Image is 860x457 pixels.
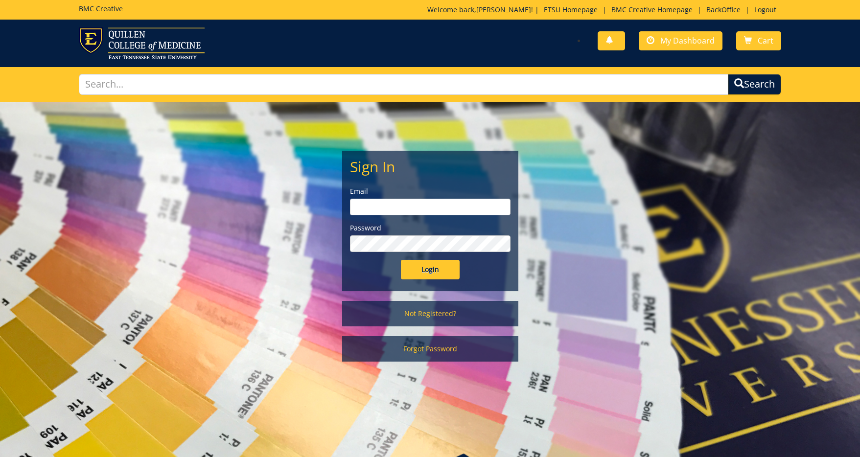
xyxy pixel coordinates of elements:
h5: BMC Creative [79,5,123,12]
input: Search... [79,74,728,95]
span: My Dashboard [660,35,715,46]
a: Not Registered? [342,301,518,326]
a: [PERSON_NAME] [476,5,531,14]
img: ETSU logo [79,27,205,59]
h2: Sign In [350,159,511,175]
label: Email [350,186,511,196]
button: Search [728,74,781,95]
a: BackOffice [701,5,745,14]
label: Password [350,223,511,233]
span: Cart [758,35,773,46]
a: Cart [736,31,781,50]
input: Login [401,260,460,279]
a: ETSU Homepage [539,5,603,14]
a: My Dashboard [639,31,722,50]
a: Logout [749,5,781,14]
a: Forgot Password [342,336,518,362]
a: BMC Creative Homepage [606,5,697,14]
p: Welcome back, ! | | | | [427,5,781,15]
